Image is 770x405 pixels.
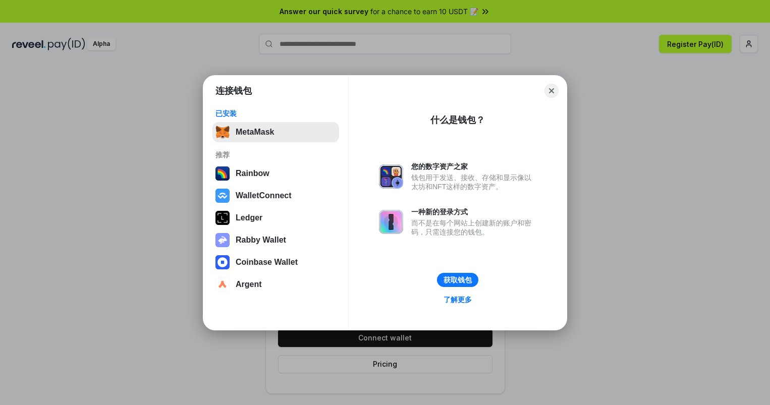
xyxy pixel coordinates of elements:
div: 了解更多 [444,295,472,304]
div: 而不是在每个网站上创建新的账户和密码，只需连接您的钱包。 [411,218,536,237]
div: MetaMask [236,128,274,137]
img: svg+xml,%3Csvg%20width%3D%2228%22%20height%3D%2228%22%20viewBox%3D%220%200%2028%2028%22%20fill%3D... [215,255,230,269]
a: 了解更多 [437,293,478,306]
img: svg+xml,%3Csvg%20xmlns%3D%22http%3A%2F%2Fwww.w3.org%2F2000%2Fsvg%22%20width%3D%2228%22%20height%3... [215,211,230,225]
img: svg+xml,%3Csvg%20width%3D%2228%22%20height%3D%2228%22%20viewBox%3D%220%200%2028%2028%22%20fill%3D... [215,277,230,292]
button: Close [544,84,559,98]
div: 什么是钱包？ [430,114,485,126]
button: Ledger [212,208,339,228]
div: Argent [236,280,262,289]
div: 一种新的登录方式 [411,207,536,216]
img: svg+xml,%3Csvg%20width%3D%22120%22%20height%3D%22120%22%20viewBox%3D%220%200%20120%20120%22%20fil... [215,166,230,181]
button: MetaMask [212,122,339,142]
img: svg+xml,%3Csvg%20xmlns%3D%22http%3A%2F%2Fwww.w3.org%2F2000%2Fsvg%22%20fill%3D%22none%22%20viewBox... [215,233,230,247]
button: Argent [212,274,339,295]
img: svg+xml,%3Csvg%20xmlns%3D%22http%3A%2F%2Fwww.w3.org%2F2000%2Fsvg%22%20fill%3D%22none%22%20viewBox... [379,210,403,234]
button: Coinbase Wallet [212,252,339,272]
img: svg+xml,%3Csvg%20fill%3D%22none%22%20height%3D%2233%22%20viewBox%3D%220%200%2035%2033%22%20width%... [215,125,230,139]
button: Rabby Wallet [212,230,339,250]
h1: 连接钱包 [215,85,252,97]
div: Rainbow [236,169,269,178]
div: 钱包用于发送、接收、存储和显示像以太坊和NFT这样的数字资产。 [411,173,536,191]
div: Ledger [236,213,262,222]
img: svg+xml,%3Csvg%20width%3D%2228%22%20height%3D%2228%22%20viewBox%3D%220%200%2028%2028%22%20fill%3D... [215,189,230,203]
div: 获取钱包 [444,275,472,284]
div: Rabby Wallet [236,236,286,245]
div: 您的数字资产之家 [411,162,536,171]
div: 推荐 [215,150,336,159]
div: 已安装 [215,109,336,118]
img: svg+xml,%3Csvg%20xmlns%3D%22http%3A%2F%2Fwww.w3.org%2F2000%2Fsvg%22%20fill%3D%22none%22%20viewBox... [379,164,403,189]
div: WalletConnect [236,191,292,200]
button: 获取钱包 [437,273,478,287]
button: WalletConnect [212,186,339,206]
div: Coinbase Wallet [236,258,298,267]
button: Rainbow [212,163,339,184]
